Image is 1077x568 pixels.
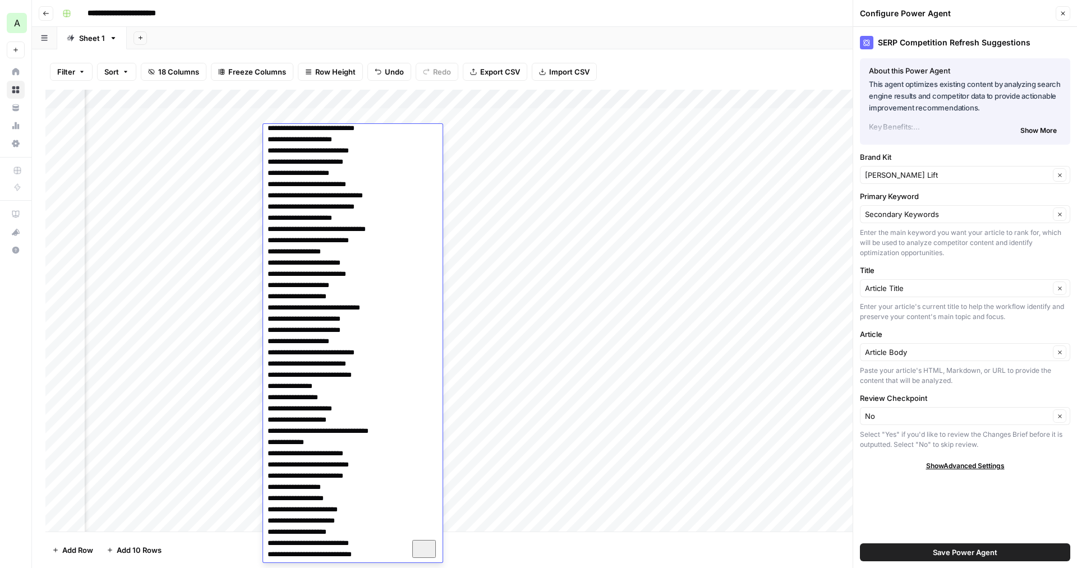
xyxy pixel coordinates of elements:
a: Sheet 1 [57,27,127,49]
button: Row Height [298,63,363,81]
span: Import CSV [549,66,590,77]
button: Workspace: Advance Local [7,9,25,37]
button: Redo [416,63,458,81]
a: Browse [7,81,25,99]
a: AirOps Academy [7,205,25,223]
label: Review Checkpoint [860,392,1070,404]
input: Article Body [865,347,1050,358]
div: Paste your article's HTML, Markdown, or URL to provide the content that will be analyzed. [860,366,1070,386]
label: Brand Kit [860,151,1070,163]
div: Select "Yes" if you'd like to review the Changes Brief before it is outputted. Select "No" to ski... [860,430,1070,450]
span: Freeze Columns [228,66,286,77]
div: About this Power Agent [869,65,1061,76]
span: Show More [1020,126,1057,136]
span: Redo [433,66,451,77]
div: Sheet 1 [79,33,105,44]
button: Import CSV [532,63,597,81]
div: What's new? [7,224,24,241]
input: Williams Lift [865,169,1050,181]
p: This agent optimizes existing content by analyzing search engine results and competitor data to p... [869,78,1061,114]
button: Add Row [45,541,100,559]
button: What's new? [7,223,25,241]
button: Export CSV [463,63,527,81]
a: Your Data [7,99,25,117]
button: Freeze Columns [211,63,293,81]
span: Filter [57,66,75,77]
input: No [865,410,1050,422]
input: Article Title [865,283,1050,294]
span: Row Height [315,66,356,77]
button: Save Power Agent [860,543,1070,561]
button: Show More [1016,123,1061,138]
div: Enter your article's current title to help the workflow identify and preserve your content's main... [860,302,1070,322]
span: 18 Columns [158,66,199,77]
span: Export CSV [480,66,520,77]
div: SERP Competition Refresh Suggestions [860,36,1070,49]
span: Add Row [62,544,93,556]
label: Primary Keyword [860,191,1070,202]
a: Home [7,63,25,81]
a: Settings [7,135,25,153]
span: Sort [104,66,119,77]
span: A [14,16,20,30]
button: Help + Support [7,241,25,259]
span: Undo [385,66,404,77]
div: Enter the main keyword you want your article to rank for, which will be used to analyze competito... [860,228,1070,258]
label: Article [860,329,1070,340]
span: Add 10 Rows [117,544,162,556]
button: Add 10 Rows [100,541,168,559]
span: Show Advanced Settings [926,461,1005,471]
p: Key Benefits: [869,121,1061,133]
button: Filter [50,63,93,81]
a: Usage [7,117,25,135]
button: 18 Columns [141,63,206,81]
input: Secondary Keywords [865,209,1050,220]
button: Undo [367,63,411,81]
span: Save Power Agent [933,547,997,558]
button: Sort [97,63,136,81]
label: Title [860,265,1070,276]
